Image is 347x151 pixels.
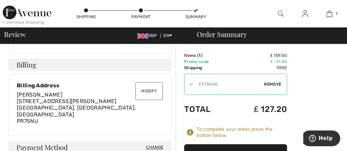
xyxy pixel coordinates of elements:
div: To complete your order, press the button below. [196,126,287,139]
img: search the website [278,10,284,18]
a: Sign In [297,10,313,18]
span: Remove [264,81,281,87]
td: Shipping [184,65,230,71]
div: ✔ [184,81,193,87]
div: Order Summary [189,31,343,38]
img: UK Pound [137,33,148,39]
button: Modify [135,82,163,100]
div: < Continue Shopping [3,19,44,25]
td: Promo code [184,59,230,65]
span: EN [164,33,172,38]
img: My Bag [326,10,332,18]
span: [STREET_ADDRESS][PERSON_NAME] [GEOGRAPHIC_DATA], [GEOGRAPHIC_DATA], [GEOGRAPHIC_DATA] PR75NU [17,98,136,124]
span: GBP [137,33,159,38]
span: Billing [16,61,36,68]
span: 1 [336,11,337,17]
div: Shipping [76,14,96,20]
span: Payment Method [16,144,68,151]
td: Free [230,65,287,71]
div: Summary [186,14,206,20]
img: 1ère Avenue [3,5,51,19]
span: [PERSON_NAME] [17,91,62,98]
td: ₤ 159.00 [230,52,287,59]
td: Total [184,98,230,121]
span: Review [4,31,26,38]
img: My Info [302,10,308,18]
a: 1 [318,10,341,18]
td: ₤ 127.20 [230,98,287,121]
input: Promo code [193,74,264,95]
td: Items ( ) [184,52,230,59]
span: Change [146,144,163,150]
iframe: Opens a widget where you can find more information [303,130,340,148]
div: Payment [131,14,151,20]
span: 1 [199,53,201,58]
div: Billing Address [17,82,163,89]
td: ₤ -31.80 [230,59,287,65]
